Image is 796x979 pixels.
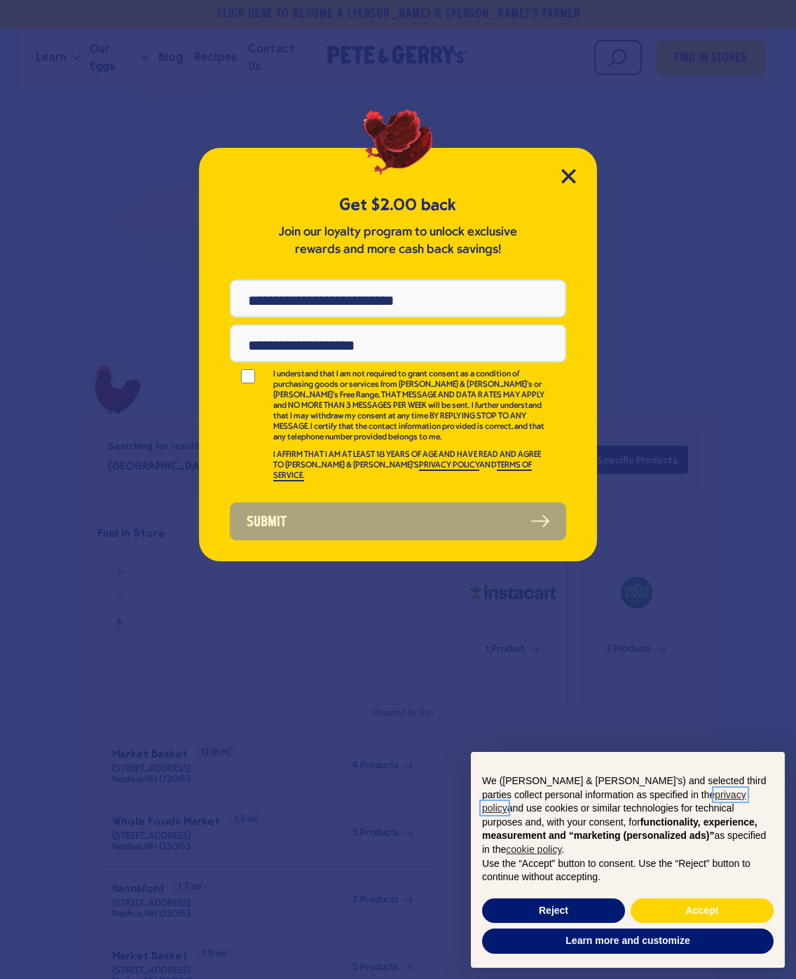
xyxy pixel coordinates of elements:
[561,169,576,184] button: Close Modal
[273,369,547,443] p: I understand that I am not required to grant consent as a condition of purchasing goods or servic...
[506,844,561,855] a: cookie policy
[273,450,547,481] p: I AFFIRM THAT I AM AT LEAST 18 YEARS OF AGE AND HAVE READ AND AGREE TO [PERSON_NAME] & [PERSON_NA...
[230,193,566,217] h5: Get $2.00 back
[482,929,774,954] button: Learn more and customize
[631,898,774,924] button: Accept
[275,224,521,259] p: Join our loyalty program to unlock exclusive rewards and more cash back savings!
[273,461,532,481] a: TERMS OF SERVICE.
[482,898,625,924] button: Reject
[482,774,774,857] p: We ([PERSON_NAME] & [PERSON_NAME]'s) and selected third parties collect personal information as s...
[230,502,566,540] button: Submit
[419,461,479,471] a: PRIVACY POLICY
[482,857,774,884] p: Use the “Accept” button to consent. Use the “Reject” button to continue without accepting.
[230,369,266,383] input: I understand that I am not required to grant consent as a condition of purchasing goods or servic...
[482,789,746,814] a: privacy policy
